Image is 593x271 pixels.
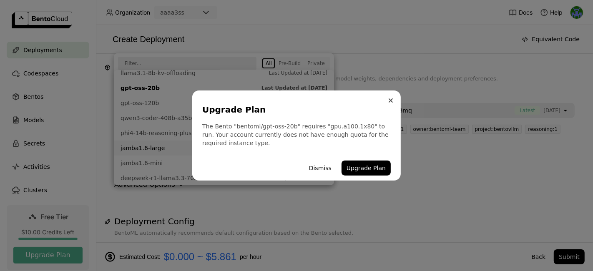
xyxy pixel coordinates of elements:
[342,161,391,176] button: Upgrade Plan
[192,90,401,181] div: dialog
[202,104,387,115] div: Upgrade Plan
[304,161,337,176] button: Dismiss
[386,95,396,105] button: Close
[202,122,391,147] div: The Bento "bentoml/gpt-oss-20b" requires "gpu.a100.1x80" to run. Your account currently does not ...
